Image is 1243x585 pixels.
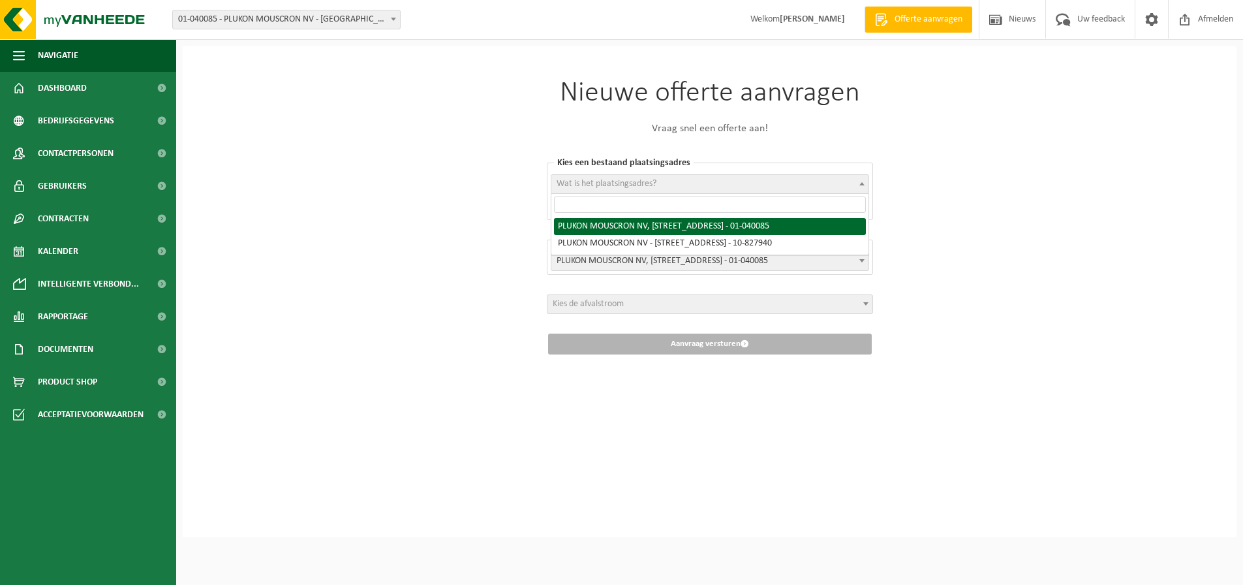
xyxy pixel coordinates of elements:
[551,252,868,270] span: PLUKON MOUSCRON NV, AVENUE DE L'EAU VIVE 5, MOESKROEN, 0459.381.409 - 01-040085
[38,268,139,300] span: Intelligente verbond...
[547,79,873,108] h1: Nieuwe offerte aanvragen
[554,235,866,252] li: PLUKON MOUSCRON NV - [STREET_ADDRESS] - 10-827940
[38,300,88,333] span: Rapportage
[547,121,873,136] p: Vraag snel een offerte aan!
[172,10,401,29] span: 01-040085 - PLUKON MOUSCRON NV - MOESKROEN
[38,398,144,431] span: Acceptatievoorwaarden
[38,366,97,398] span: Product Shop
[38,72,87,104] span: Dashboard
[554,158,694,168] span: Kies een bestaand plaatsingsadres
[557,179,656,189] span: Wat is het plaatsingsadres?
[38,202,89,235] span: Contracten
[173,10,400,29] span: 01-040085 - PLUKON MOUSCRON NV - MOESKROEN
[38,235,78,268] span: Kalender
[38,39,78,72] span: Navigatie
[38,104,114,137] span: Bedrijfsgegevens
[38,137,114,170] span: Contactpersonen
[38,170,87,202] span: Gebruikers
[38,333,93,366] span: Documenten
[780,14,845,24] strong: [PERSON_NAME]
[548,334,872,355] button: Aanvraag versturen
[553,299,624,309] span: Kies de afvalstroom
[554,218,866,235] li: PLUKON MOUSCRON NV, [STREET_ADDRESS] - 01-040085
[891,13,966,26] span: Offerte aanvragen
[551,251,869,271] span: PLUKON MOUSCRON NV, AVENUE DE L'EAU VIVE 5, MOESKROEN, 0459.381.409 - 01-040085
[865,7,972,33] a: Offerte aanvragen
